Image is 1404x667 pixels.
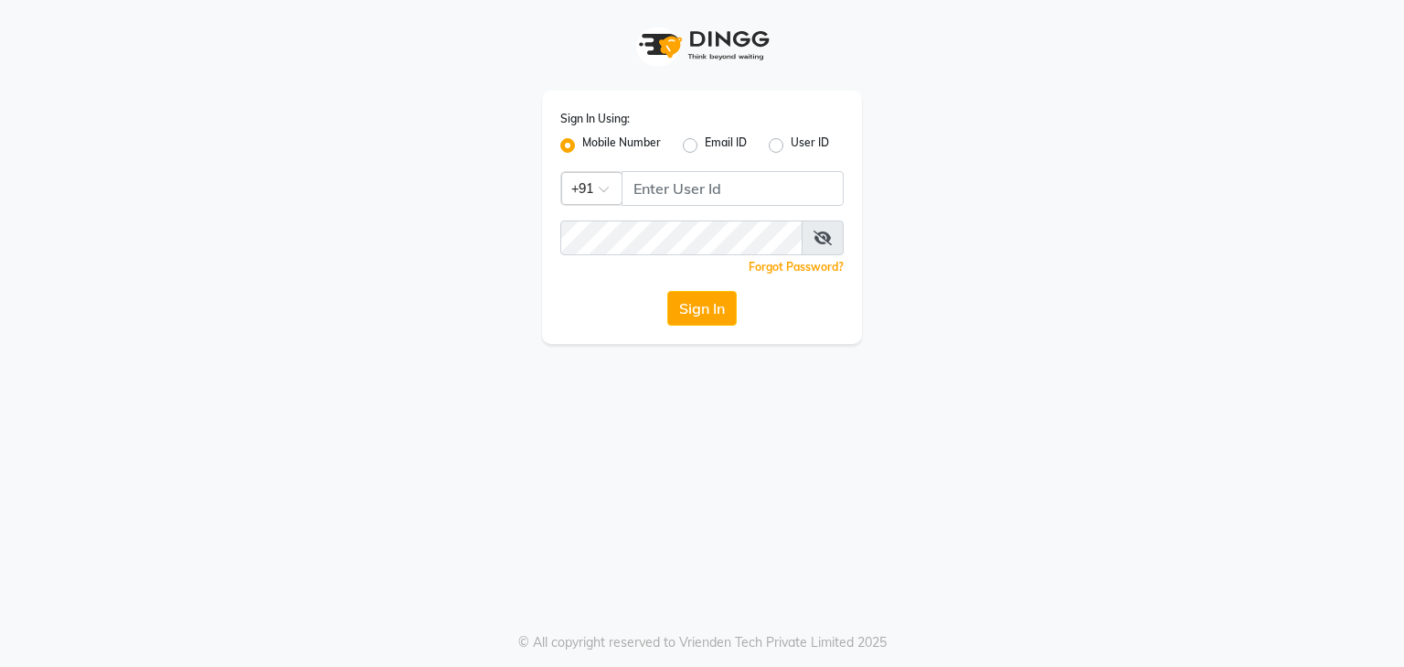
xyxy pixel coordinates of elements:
[560,111,630,127] label: Sign In Using:
[582,134,661,156] label: Mobile Number
[749,260,844,274] a: Forgot Password?
[667,291,737,326] button: Sign In
[560,221,803,255] input: Username
[791,134,829,156] label: User ID
[705,134,747,156] label: Email ID
[622,171,844,206] input: Username
[629,18,775,72] img: logo1.svg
